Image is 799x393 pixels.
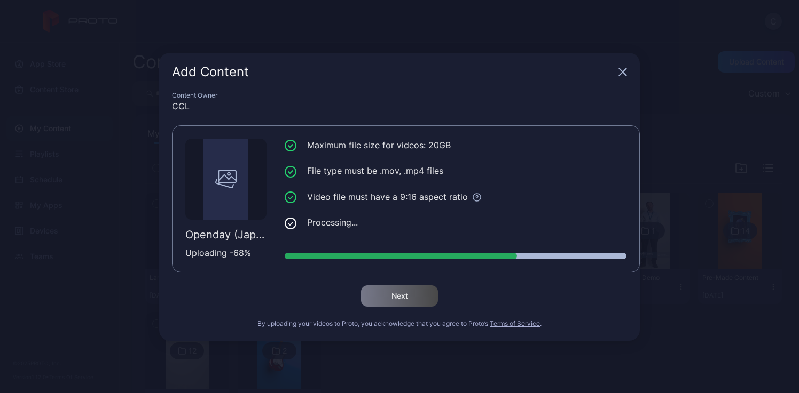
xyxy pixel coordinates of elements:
div: Openday (Japanese) v4.mp4 [185,228,267,241]
div: Next [391,292,408,300]
div: Content Owner [172,91,627,100]
li: Processing... [285,216,626,229]
div: Add Content [172,66,614,78]
li: Video file must have a 9:16 aspect ratio [285,190,626,204]
div: CCL [172,100,627,113]
div: Uploading - 68 % [185,246,267,259]
li: Maximum file size for videos: 20GB [285,139,626,152]
li: File type must be .mov, .mp4 files [285,164,626,178]
button: Terms of Service [490,319,540,328]
div: By uploading your videos to Proto, you acknowledge that you agree to Proto’s . [172,319,627,328]
button: Next [361,285,438,307]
